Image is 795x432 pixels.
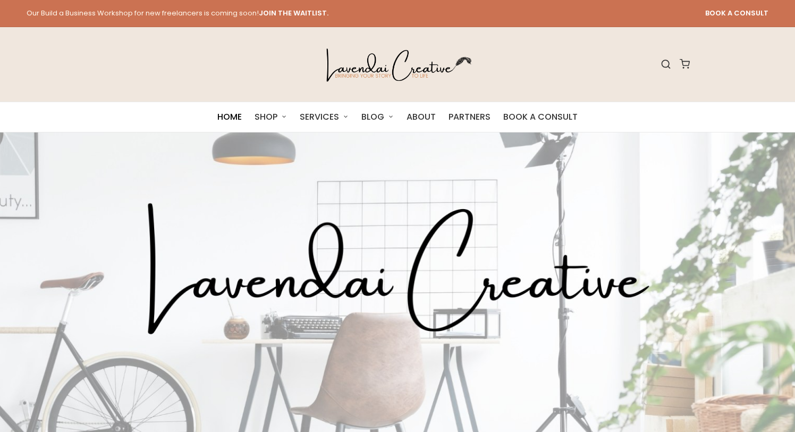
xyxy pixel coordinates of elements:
[217,102,242,132] a: HOME
[217,110,242,124] span: HOME
[449,110,490,124] span: PARTNERS
[217,102,578,132] nav: Site Navigation
[300,110,339,124] span: SERVICES
[27,7,328,20] span: Our Build a Business Workshop for new freelancers is coming soon!
[407,110,436,124] span: ABOUT
[705,7,768,20] a: BOOK A CONSULT
[449,102,490,132] a: PARTNERS
[503,102,578,132] a: BOOK A CONSULT
[300,102,349,132] a: SERVICES
[255,110,277,124] span: SHOP
[361,110,384,124] span: BLOG
[407,102,436,132] a: ABOUT
[503,110,578,124] span: BOOK A CONSULT
[320,40,475,88] img: lavendai creative logo. feather pen
[255,102,287,132] a: SHOP
[661,59,671,69] svg: Search
[361,102,394,132] a: BLOG
[259,7,328,20] a: JOIN THE WAITLIST.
